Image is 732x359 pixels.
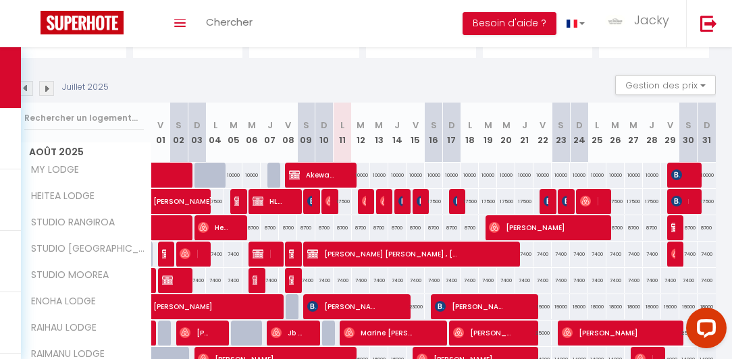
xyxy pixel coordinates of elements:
div: 17500 [515,189,533,214]
span: [PERSON_NAME] [398,188,403,214]
abbr: M [502,119,511,132]
div: 7400 [698,268,716,293]
abbr: V [667,119,673,132]
span: RAIHAU LODGE [19,321,100,335]
img: logout [700,15,717,32]
div: 10000 [224,163,242,188]
th: 14 [388,103,407,163]
div: 10000 [515,163,533,188]
div: 7400 [497,268,515,293]
span: Eritapeta POHEMAI , Couzy TEUIRA [289,241,294,267]
div: 19000 [661,294,679,319]
div: 17500 [497,189,515,214]
div: 7400 [334,268,352,293]
span: STUDIO RANGIROA [19,215,118,230]
div: 17500 [334,189,352,214]
span: Mairena TAPI [671,188,689,214]
abbr: M [357,119,365,132]
span: [PERSON_NAME] [435,294,507,319]
div: 8700 [606,215,625,240]
span: STUDIO MOOREA [19,268,112,283]
div: 7400 [570,268,588,293]
th: 18 [461,103,479,163]
div: 8700 [242,215,261,240]
button: Besoin d'aide ? [463,12,556,35]
span: ENOHA LODGE [19,294,99,309]
th: 28 [643,103,661,163]
th: 24 [570,103,588,163]
div: 7400 [679,242,698,267]
span: [PERSON_NAME] - [PERSON_NAME] [162,241,167,267]
button: Gestion des prix [615,75,716,95]
div: 17500 [606,189,625,214]
div: 8700 [643,215,661,240]
th: 22 [533,103,552,163]
div: 7400 [206,242,224,267]
div: 10000 [407,163,425,188]
span: [PERSON_NAME] [325,188,330,214]
div: 10000 [479,163,497,188]
div: 19000 [533,294,552,319]
span: [PERSON_NAME] , Béo TETUAITEROI [671,215,676,240]
p: Juillet 2025 [62,81,109,94]
abbr: M [375,119,383,132]
input: Rechercher un logement... [24,106,144,130]
abbr: J [649,119,654,132]
span: [PERSON_NAME] [253,267,257,293]
img: ... [605,15,625,26]
div: 18000 [643,294,661,319]
th: 05 [224,103,242,163]
div: 7400 [588,268,606,293]
div: 23000 [407,294,425,319]
div: 7400 [224,242,242,267]
div: 10000 [570,163,588,188]
span: [PERSON_NAME] [544,188,548,214]
div: 19000 [552,294,570,319]
div: 7400 [206,268,224,293]
th: 06 [242,103,261,163]
span: [PERSON_NAME] [307,294,380,319]
div: 10000 [588,163,606,188]
th: 29 [661,103,679,163]
abbr: M [629,119,637,132]
th: 07 [261,103,279,163]
div: 7400 [388,268,407,293]
div: 18000 [698,294,716,319]
th: 04 [206,103,224,163]
span: [PERSON_NAME] [417,188,421,214]
iframe: LiveChat chat widget [675,302,732,359]
div: 7400 [479,268,497,293]
div: 7400 [588,242,606,267]
th: 23 [552,103,570,163]
div: 7400 [533,242,552,267]
span: Jb Sip [271,320,303,346]
abbr: S [431,119,437,132]
span: Août 2025 [17,142,151,162]
span: STUDIO [GEOGRAPHIC_DATA] [19,242,154,256]
abbr: S [558,119,564,132]
div: 7400 [552,242,570,267]
div: 25000 [533,321,552,346]
abbr: D [321,119,328,132]
div: 7400 [315,268,334,293]
abbr: V [285,119,291,132]
span: Heirama LY , [PERSON_NAME] [289,267,294,293]
th: 11 [334,103,352,163]
span: [PERSON_NAME] [PERSON_NAME] Germajn [307,188,312,214]
th: 09 [297,103,315,163]
span: [PERSON_NAME] [180,320,211,346]
div: 7400 [552,268,570,293]
abbr: L [595,119,599,132]
span: Chercher [206,15,253,29]
th: 21 [515,103,533,163]
div: 8700 [388,215,407,240]
div: 10000 [461,163,479,188]
div: 8700 [698,215,716,240]
div: 7400 [679,268,698,293]
div: 18000 [570,294,588,319]
div: 17500 [425,189,443,214]
div: 8700 [407,215,425,240]
span: Jacky [634,11,669,28]
div: 10000 [352,163,370,188]
abbr: L [340,119,344,132]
